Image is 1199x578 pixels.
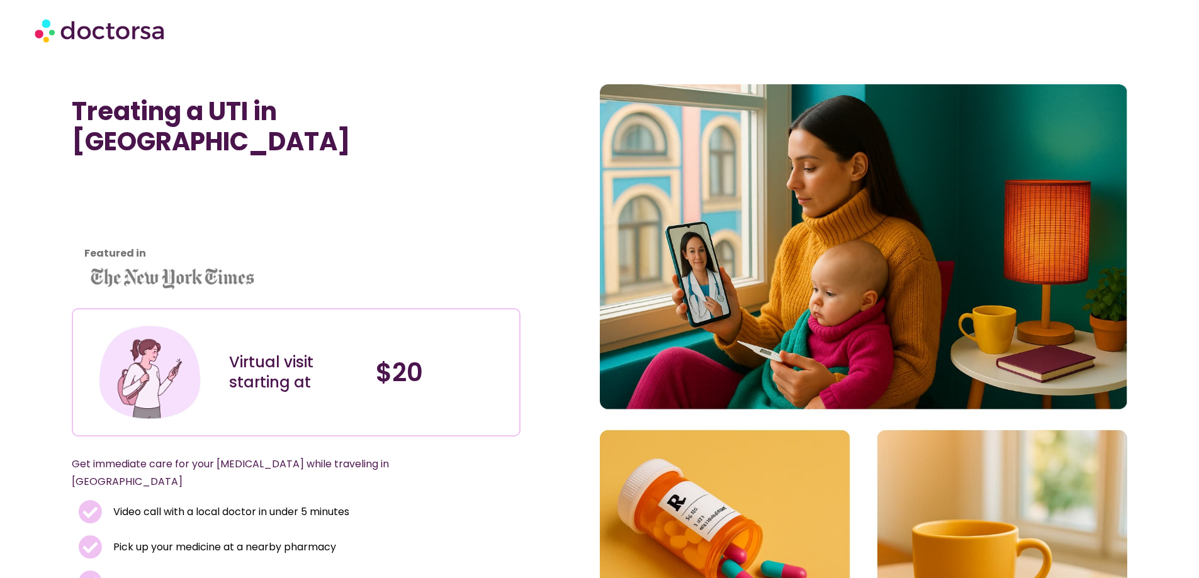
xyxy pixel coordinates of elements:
[110,503,349,521] span: Video call with a local doctor in under 5 minutes
[376,357,510,387] h4: $20
[84,246,146,260] strong: Featured in
[72,455,490,491] p: Get immediate care for your [MEDICAL_DATA] while traveling in [GEOGRAPHIC_DATA]
[72,96,520,157] h1: Treating a UTI in [GEOGRAPHIC_DATA]
[78,175,191,270] iframe: Customer reviews powered by Trustpilot
[229,352,363,392] div: Virtual visit starting at
[110,538,336,556] span: Pick up your medicine at a nearby pharmacy
[96,319,203,426] img: Illustration depicting a young woman in a casual outfit, engaged with her smartphone. She has a p...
